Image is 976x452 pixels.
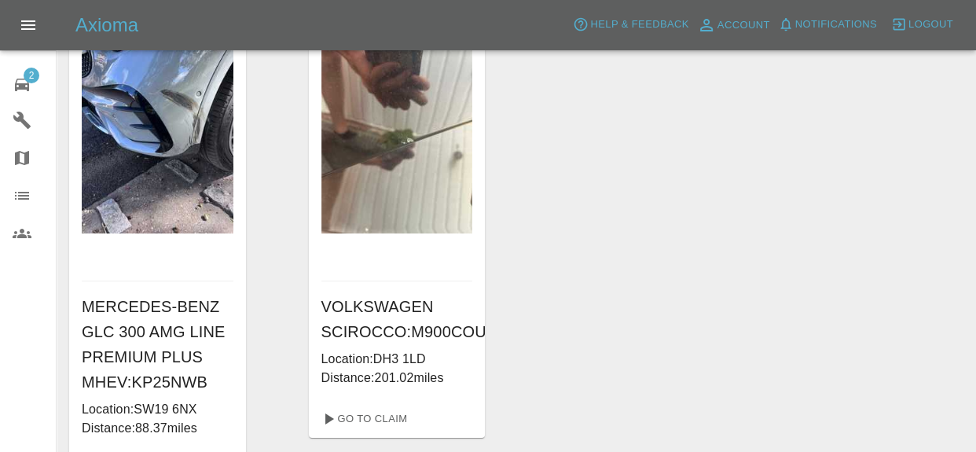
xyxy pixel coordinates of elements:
p: Distance: 88.37 miles [82,419,233,438]
span: Logout [908,16,953,34]
a: Go To Claim [315,406,412,432]
button: Open drawer [9,6,47,44]
span: 2 [24,68,39,83]
button: Help & Feedback [569,13,692,37]
span: Account [717,17,770,35]
p: Distance: 201.02 miles [321,369,473,388]
a: Account [693,13,774,38]
button: Notifications [774,13,881,37]
p: Location: DH3 1LD [321,350,473,369]
h6: MERCEDES-BENZ GLC 300 AMG LINE PREMIUM PLUS MHEV : KP25NWB [82,294,233,395]
span: Help & Feedback [590,16,688,34]
h5: Axioma [75,13,138,38]
h6: VOLKSWAGEN SCIROCCO : M900COU [321,294,473,344]
span: Notifications [795,16,877,34]
p: Location: SW19 6NX [82,400,233,419]
button: Logout [887,13,957,37]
